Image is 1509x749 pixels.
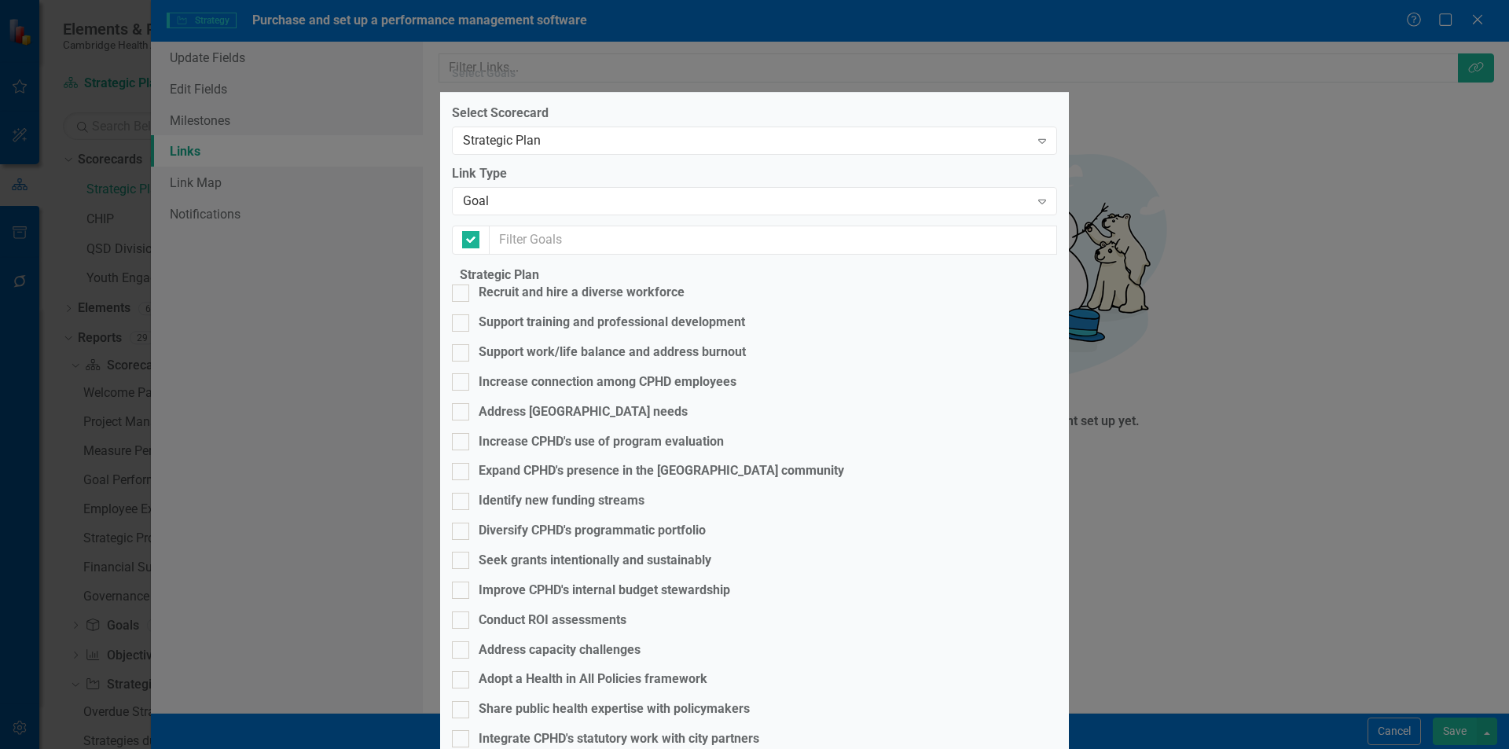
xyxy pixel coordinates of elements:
[452,105,1057,123] label: Select Scorecard
[479,403,688,421] div: Address [GEOGRAPHIC_DATA] needs
[479,343,746,362] div: Support work/life balance and address burnout
[479,314,745,332] div: Support training and professional development
[479,552,711,570] div: Seek grants intentionally and sustainably
[452,266,547,285] legend: Strategic Plan
[479,582,730,600] div: Improve CPHD's internal budget stewardship
[479,522,706,540] div: Diversify CPHD's programmatic portfolio
[452,68,516,79] div: Select Goals
[479,373,736,391] div: Increase connection among CPHD employees
[479,492,644,510] div: Identify new funding streams
[489,226,1057,255] input: Filter Goals
[479,730,759,748] div: Integrate CPHD's statutory work with city partners
[479,284,685,302] div: Recruit and hire a diverse workforce
[479,433,724,451] div: Increase CPHD's use of program evaluation
[463,131,1030,149] div: Strategic Plan
[452,165,1057,183] label: Link Type
[479,670,707,688] div: Adopt a Health in All Policies framework
[479,611,626,630] div: Conduct ROI assessments
[479,462,844,480] div: Expand CPHD's presence in the [GEOGRAPHIC_DATA] community
[479,700,750,718] div: Share public health expertise with policymakers
[463,192,1030,210] div: Goal
[479,641,641,659] div: Address capacity challenges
